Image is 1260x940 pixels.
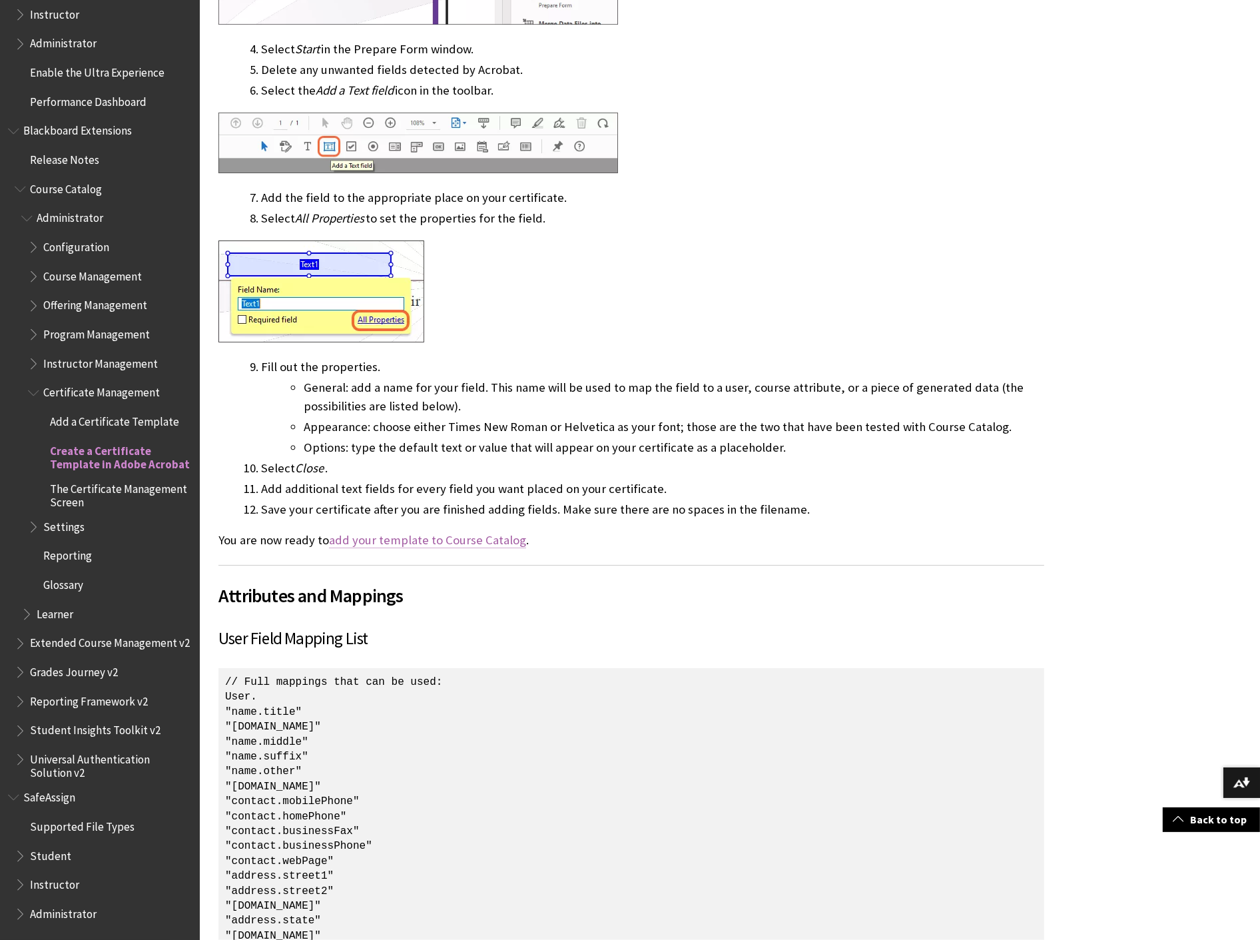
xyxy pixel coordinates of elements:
span: Blackboard Extensions [23,120,132,138]
span: Attributes and Mappings [218,582,1044,610]
span: Student [30,845,71,863]
img: All properties link [218,240,424,342]
span: Course Catalog [30,178,102,196]
span: Glossary [43,574,83,592]
li: Select . [261,459,1044,478]
li: General: add a name for your field. This name will be used to map the field to a user, course att... [304,378,1044,416]
span: Enable the Ultra Experience [30,61,164,79]
li: Select in the Prepare Form window. [261,40,1044,59]
p: You are now ready to . [218,532,1044,549]
h3: User Field Mapping List [218,626,1044,652]
li: Add additional text fields for every field you want placed on your certificate. [261,480,1044,498]
span: Reporting Framework v2 [30,690,148,708]
span: Instructor [30,873,79,891]
li: Select to set the properties for the field. [261,209,1044,228]
li: Fill out the properties. [261,358,1044,457]
span: Configuration [43,236,109,254]
span: Learner [37,603,73,621]
span: All Properties [295,211,364,226]
span: Reporting [43,545,92,563]
span: Administrator [30,903,97,921]
span: Release Notes [30,149,99,167]
span: Start [295,41,320,57]
li: Save your certificate after you are finished adding fields. Make sure there are no spaces in the ... [261,500,1044,519]
span: Settings [43,516,85,534]
a: Back to top [1163,807,1260,832]
span: SafeAssign [23,786,75,804]
span: Close [295,460,324,476]
nav: Book outline for Blackboard SafeAssign [8,786,192,925]
li: Select the icon in the toolbar. [261,81,1044,100]
span: Administrator [30,33,97,51]
a: add your template to Course Catalog [329,532,526,548]
span: Program Management [43,323,150,341]
span: Grades Journey v2 [30,661,118,679]
span: Offering Management [43,294,147,312]
span: Add a Certificate Template [50,410,179,428]
span: Create a Certificate Template in Adobe Acrobat [50,440,190,471]
li: Options: type the default text or value that will appear on your certificate as a placeholder. [304,438,1044,457]
span: Performance Dashboard [30,91,147,109]
span: Instructor Management [43,352,158,370]
li: Appearance: choose either Times New Roman or Helvetica as your font; those are the two that have ... [304,418,1044,436]
span: Certificate Management [43,382,160,400]
span: Add a Text field [316,83,394,98]
nav: Book outline for Blackboard Extensions [8,120,192,780]
span: Universal Authentication Solution v2 [30,748,190,779]
span: Supported File Types [30,815,135,833]
span: Extended Course Management v2 [30,632,190,650]
span: The Certificate Management Screen [50,478,190,509]
span: Instructor [30,3,79,21]
li: Delete any unwanted fields detected by Acrobat. [261,61,1044,79]
li: Add the field to the appropriate place on your certificate. [261,189,1044,207]
span: Course Management [43,265,142,283]
span: Administrator [37,207,103,225]
img: Add a text field [218,113,618,173]
span: Student Insights Toolkit v2 [30,719,160,737]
